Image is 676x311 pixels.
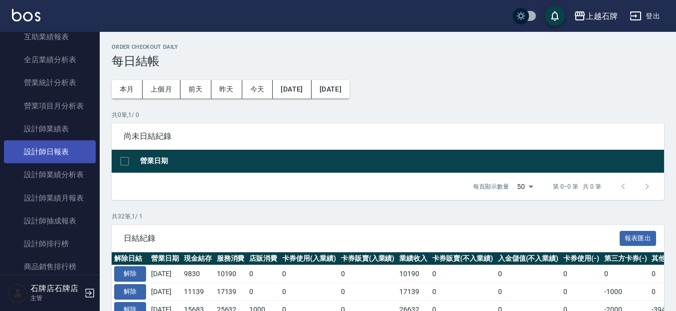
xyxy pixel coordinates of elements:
button: 登出 [626,7,664,25]
button: [DATE] [273,80,311,99]
h2: Order checkout daily [112,44,664,50]
td: 0 [561,265,602,283]
button: 解除 [114,284,146,300]
span: 日結紀錄 [124,233,620,243]
button: 前天 [180,80,211,99]
a: 設計師業績分析表 [4,163,96,186]
button: save [545,6,565,26]
button: 上越石牌 [570,6,622,26]
td: 11139 [181,283,214,301]
th: 卡券販賣(不入業績) [430,252,496,265]
td: 0 [280,265,338,283]
td: 10190 [397,265,430,283]
td: 0 [338,283,397,301]
td: 0 [430,265,496,283]
th: 卡券使用(入業績) [280,252,338,265]
a: 報表匯出 [620,233,657,242]
img: Person [8,283,28,303]
td: 9830 [181,265,214,283]
td: [DATE] [149,265,181,283]
th: 現金結存 [181,252,214,265]
th: 服務消費 [214,252,247,265]
th: 入金儲值(不入業績) [496,252,561,265]
td: 0 [561,283,602,301]
td: 0 [247,283,280,301]
th: 第三方卡券(-) [602,252,650,265]
th: 解除日結 [112,252,149,265]
td: 17139 [214,283,247,301]
a: 設計師排行榜 [4,232,96,255]
td: 10190 [214,265,247,283]
th: 卡券販賣(入業績) [338,252,397,265]
p: 共 0 筆, 1 / 0 [112,110,664,119]
h3: 每日結帳 [112,54,664,68]
th: 營業日期 [138,150,664,173]
td: 0 [602,265,650,283]
a: 設計師業績表 [4,117,96,140]
th: 店販消費 [247,252,280,265]
button: 本月 [112,80,143,99]
p: 第 0–0 筆 共 0 筆 [553,182,601,191]
a: 設計師業績月報表 [4,187,96,209]
td: -1000 [602,283,650,301]
a: 設計師抽成報表 [4,209,96,232]
a: 設計師日報表 [4,140,96,163]
td: 0 [280,283,338,301]
h5: 石牌店石牌店 [30,284,81,294]
a: 互助業績報表 [4,25,96,48]
button: [DATE] [312,80,349,99]
p: 共 32 筆, 1 / 1 [112,212,664,221]
div: 上越石牌 [586,10,618,22]
td: 0 [338,265,397,283]
td: 0 [496,283,561,301]
button: 昨天 [211,80,242,99]
button: 上個月 [143,80,180,99]
img: Logo [12,9,40,21]
th: 業績收入 [397,252,430,265]
a: 營業統計分析表 [4,71,96,94]
span: 尚未日結紀錄 [124,131,652,141]
a: 營業項目月分析表 [4,95,96,117]
td: [DATE] [149,283,181,301]
p: 每頁顯示數量 [473,182,509,191]
td: 0 [430,283,496,301]
td: 17139 [397,283,430,301]
th: 營業日期 [149,252,181,265]
p: 主管 [30,294,81,303]
a: 全店業績分析表 [4,48,96,71]
button: 今天 [242,80,273,99]
button: 報表匯出 [620,231,657,246]
td: 0 [247,265,280,283]
a: 商品銷售排行榜 [4,255,96,278]
button: 解除 [114,266,146,282]
div: 50 [513,173,537,200]
td: 0 [496,265,561,283]
th: 卡券使用(-) [561,252,602,265]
